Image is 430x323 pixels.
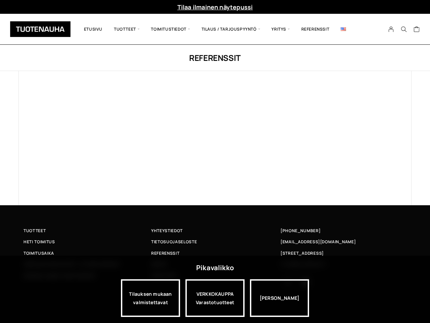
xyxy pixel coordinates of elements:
[24,250,54,257] span: Toimitusaika
[266,19,295,39] span: Yritys
[281,227,321,234] a: [PHONE_NUMBER]
[151,250,279,257] a: Referenssit
[78,19,108,39] a: Etusivu
[121,279,180,317] a: Tilauksen mukaan valmistettavat
[281,238,356,245] a: [EMAIL_ADDRESS][DOMAIN_NAME]
[24,238,151,245] a: Heti toimitus
[24,238,55,245] span: Heti toimitus
[145,19,196,39] span: Toimitustiedot
[385,26,398,32] a: My Account
[108,19,145,39] span: Tuotteet
[24,227,46,234] span: Tuotteet
[185,279,245,317] div: VERKKOKAUPPA Varastotuotteet
[24,250,151,257] a: Toimitusaika
[151,250,179,257] span: Referenssit
[151,238,197,245] span: Tietosuojaseloste
[177,3,253,11] a: Tilaa ilmainen näytepussi
[151,238,279,245] a: Tietosuojaseloste
[341,27,346,31] img: English
[185,279,245,317] a: VERKKOKAUPPAVarastotuotteet
[151,227,279,234] a: Yhteystiedot
[151,227,183,234] span: Yhteystiedot
[196,262,234,274] div: Pikavalikko
[10,21,71,37] img: Tuotenauha Oy
[24,227,151,234] a: Tuotteet
[18,52,412,63] h1: Referenssit
[250,279,309,317] div: [PERSON_NAME]
[281,250,324,257] span: [STREET_ADDRESS]
[414,26,420,34] a: Cart
[397,26,410,32] button: Search
[196,19,266,39] span: Tilaus / Tarjouspyyntö
[296,19,335,39] a: Referenssit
